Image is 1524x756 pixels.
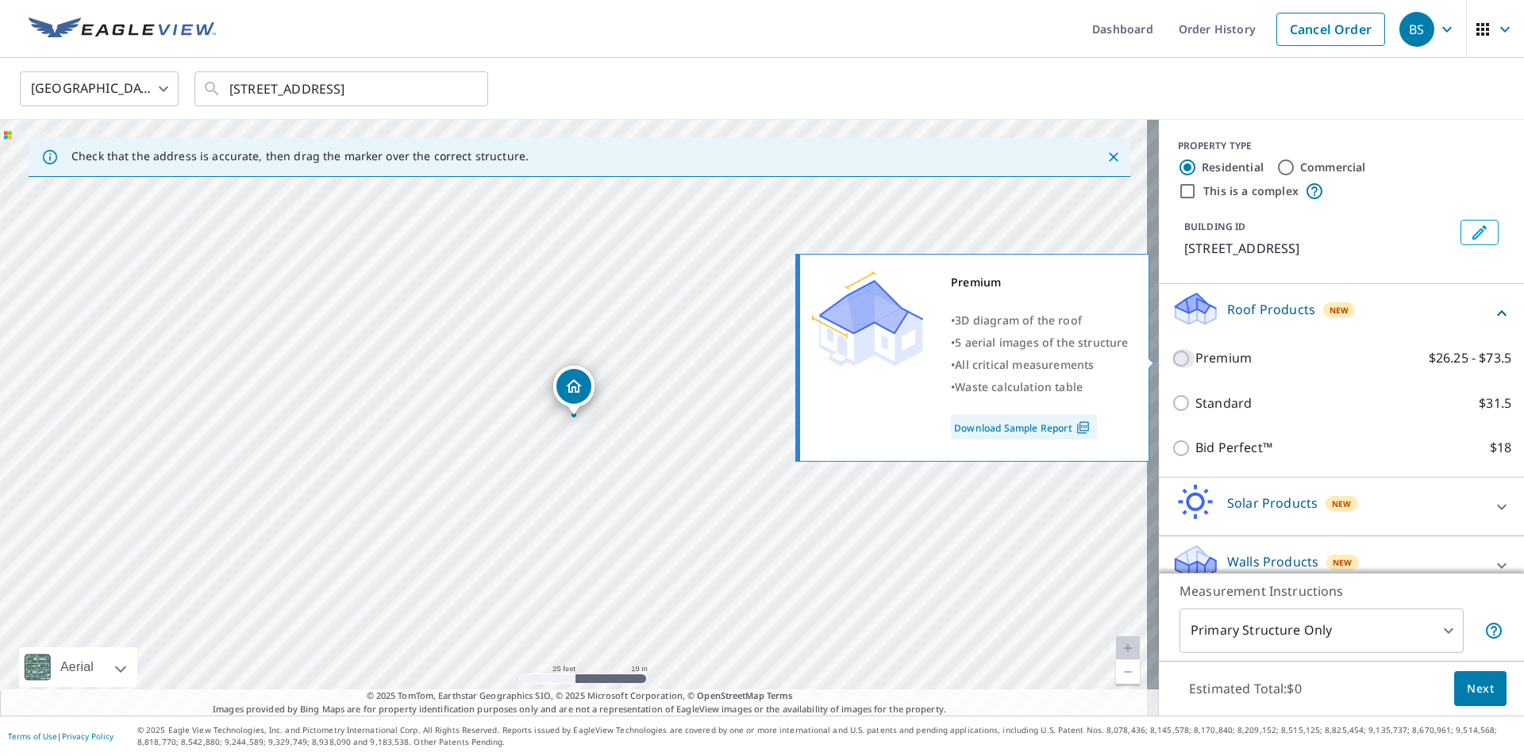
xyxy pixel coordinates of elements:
button: Close [1103,147,1124,167]
p: | [8,731,114,741]
span: All critical measurements [955,357,1094,372]
div: BS [1399,12,1434,47]
div: Aerial [56,647,98,687]
a: Privacy Policy [62,731,114,742]
span: New [1330,304,1349,317]
p: BUILDING ID [1184,220,1245,233]
span: Next [1467,679,1494,699]
button: Edit building 1 [1460,220,1499,245]
span: New [1332,497,1352,510]
p: Walls Products [1227,552,1318,571]
span: © 2025 TomTom, Earthstar Geographics SIO, © 2025 Microsoft Corporation, © [367,689,793,703]
img: Pdf Icon [1072,420,1094,435]
div: Aerial [19,647,137,687]
label: Commercial [1300,159,1366,175]
div: Premium [951,271,1129,294]
span: New [1333,556,1353,569]
a: Current Level 20, Zoom Out [1116,660,1140,684]
a: Cancel Order [1276,13,1385,46]
div: Solar ProductsNew [1172,484,1511,529]
img: Premium [812,271,923,366]
p: Solar Products [1227,493,1318,512]
div: Dropped pin, building 1, Residential property, 1240 131st Ct Lemont, IL 60439 [553,366,595,415]
p: Measurement Instructions [1180,581,1503,601]
div: • [951,354,1129,376]
input: Search by address or latitude-longitude [229,67,456,111]
span: Waste calculation table [955,379,1083,394]
p: $31.5 [1479,393,1511,413]
a: Terms [767,689,793,701]
button: Next [1454,671,1507,707]
a: Download Sample Report [951,414,1097,439]
p: Estimated Total: $0 [1176,671,1314,706]
a: Current Level 20, Zoom In Disabled [1116,636,1140,660]
img: EV Logo [29,17,216,41]
p: Bid Perfect™ [1195,438,1272,458]
span: 3D diagram of the roof [955,313,1082,328]
div: Walls ProductsNew [1172,543,1511,588]
p: Roof Products [1227,300,1315,319]
label: Residential [1202,159,1264,175]
div: Primary Structure Only [1180,608,1464,653]
div: • [951,332,1129,354]
p: [STREET_ADDRESS] [1184,239,1454,258]
div: [GEOGRAPHIC_DATA] [20,67,179,111]
div: • [951,376,1129,398]
p: Premium [1195,348,1252,368]
p: Check that the address is accurate, then drag the marker over the correct structure. [71,149,529,163]
p: $26.25 - $73.5 [1429,348,1511,368]
p: Standard [1195,393,1252,413]
div: PROPERTY TYPE [1178,139,1505,153]
p: © 2025 Eagle View Technologies, Inc. and Pictometry International Corp. All Rights Reserved. Repo... [137,724,1516,748]
span: 5 aerial images of the structure [955,335,1128,350]
div: Roof ProductsNew [1172,290,1511,336]
span: Your report will include only the primary structure on the property. For example, a detached gara... [1484,621,1503,640]
a: OpenStreetMap [697,689,764,701]
a: Terms of Use [8,731,57,742]
div: • [951,309,1129,332]
p: $18 [1490,438,1511,458]
label: This is a complex [1203,183,1299,199]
